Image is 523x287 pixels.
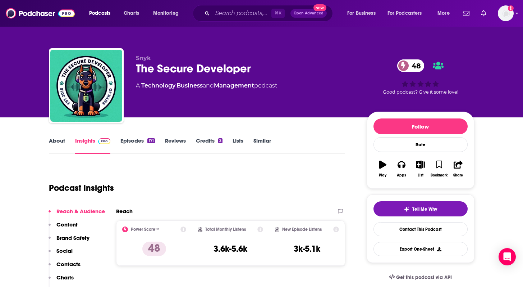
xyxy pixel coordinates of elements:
[392,156,411,182] button: Apps
[411,156,430,182] button: List
[498,5,514,21] img: User Profile
[430,156,449,182] button: Bookmark
[460,7,472,19] a: Show notifications dropdown
[412,206,437,212] span: Tell Me Why
[205,227,246,232] h2: Total Monthly Listens
[373,222,468,236] a: Contact This Podcast
[373,201,468,216] button: tell me why sparkleTell Me Why
[50,50,122,122] img: The Secure Developer
[397,59,425,72] a: 48
[233,137,243,154] a: Lists
[49,247,73,261] button: Social
[196,137,222,154] a: Credits2
[56,274,74,281] p: Charts
[124,8,139,18] span: Charts
[56,208,105,215] p: Reach & Audience
[153,8,179,18] span: Monitoring
[136,81,277,90] div: A podcast
[214,243,247,254] h3: 3.6k-5.6k
[199,5,340,22] div: Search podcasts, credits, & more...
[131,227,159,232] h2: Power Score™
[75,137,111,154] a: InsightsPodchaser Pro
[6,6,75,20] img: Podchaser - Follow, Share and Rate Podcasts
[148,8,188,19] button: open menu
[383,269,458,286] a: Get this podcast via API
[290,9,327,18] button: Open AdvancedNew
[214,82,254,89] a: Management
[49,261,81,274] button: Contacts
[418,173,423,178] div: List
[373,137,468,152] div: Rate
[383,89,458,95] span: Good podcast? Give it some love!
[397,173,406,178] div: Apps
[404,59,425,72] span: 48
[49,234,90,248] button: Brand Safety
[98,138,111,144] img: Podchaser Pro
[432,8,459,19] button: open menu
[387,8,422,18] span: For Podcasters
[396,274,452,281] span: Get this podcast via API
[294,243,320,254] h3: 3k-5.1k
[203,82,214,89] span: and
[508,5,514,11] svg: Add a profile image
[141,82,175,89] a: Technology
[116,208,133,215] h2: Reach
[56,221,78,228] p: Content
[379,173,386,178] div: Play
[147,138,155,143] div: 171
[142,242,166,256] p: 48
[313,4,326,11] span: New
[453,173,463,178] div: Share
[367,55,474,99] div: 48Good podcast? Give it some love!
[294,12,324,15] span: Open Advanced
[56,234,90,241] p: Brand Safety
[431,173,448,178] div: Bookmark
[212,8,271,19] input: Search podcasts, credits, & more...
[404,206,409,212] img: tell me why sparkle
[282,227,322,232] h2: New Episode Listens
[56,261,81,268] p: Contacts
[373,156,392,182] button: Play
[120,137,155,154] a: Episodes171
[437,8,450,18] span: More
[347,8,376,18] span: For Business
[119,8,143,19] a: Charts
[49,183,114,193] h1: Podcast Insights
[136,55,151,62] span: Snyk
[175,82,176,89] span: ,
[449,156,467,182] button: Share
[49,221,78,234] button: Content
[342,8,385,19] button: open menu
[49,208,105,221] button: Reach & Audience
[373,118,468,134] button: Follow
[56,247,73,254] p: Social
[176,82,203,89] a: Business
[253,137,271,154] a: Similar
[84,8,120,19] button: open menu
[478,7,489,19] a: Show notifications dropdown
[499,248,516,265] div: Open Intercom Messenger
[498,5,514,21] span: Logged in as biancagorospe
[89,8,110,18] span: Podcasts
[498,5,514,21] button: Show profile menu
[383,8,432,19] button: open menu
[49,137,65,154] a: About
[373,242,468,256] button: Export One-Sheet
[271,9,285,18] span: ⌘ K
[218,138,222,143] div: 2
[165,137,186,154] a: Reviews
